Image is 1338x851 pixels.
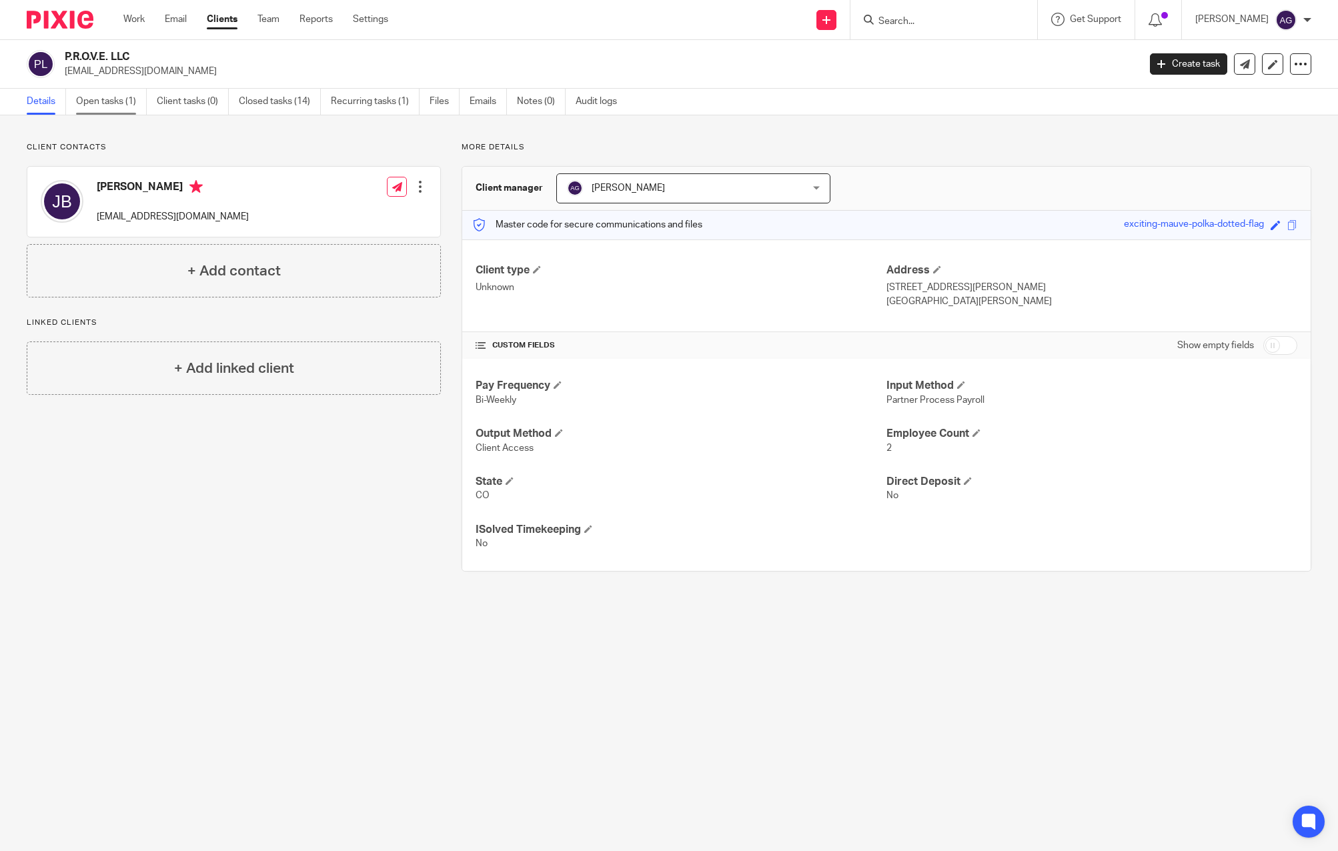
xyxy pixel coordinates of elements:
h4: Address [886,263,1297,277]
a: Open tasks (1) [76,89,147,115]
a: Settings [353,13,388,26]
p: [STREET_ADDRESS][PERSON_NAME] [886,281,1297,294]
span: Partner Process Payroll [886,395,984,405]
h4: Client type [476,263,886,277]
img: svg%3E [1275,9,1297,31]
p: More details [462,142,1311,153]
p: [EMAIL_ADDRESS][DOMAIN_NAME] [97,210,249,223]
a: Work [123,13,145,26]
span: Client Access [476,444,534,453]
h2: P.R.O.V.E. LLC [65,50,917,64]
a: Emails [470,89,507,115]
h4: Output Method [476,427,886,441]
a: Files [430,89,460,115]
p: Linked clients [27,317,441,328]
h4: Employee Count [886,427,1297,441]
p: Unknown [476,281,886,294]
img: svg%3E [41,180,83,223]
a: Details [27,89,66,115]
span: No [476,539,488,548]
span: Get Support [1070,15,1121,24]
h4: [PERSON_NAME] [97,180,249,197]
h4: + Add contact [187,261,281,281]
h3: Client manager [476,181,543,195]
a: Create task [1150,53,1227,75]
a: Recurring tasks (1) [331,89,420,115]
a: Clients [207,13,237,26]
a: Email [165,13,187,26]
img: svg%3E [567,180,583,196]
span: No [886,491,898,500]
h4: CUSTOM FIELDS [476,340,886,351]
p: [GEOGRAPHIC_DATA][PERSON_NAME] [886,295,1297,308]
h4: Pay Frequency [476,379,886,393]
p: Client contacts [27,142,441,153]
span: Bi-Weekly [476,395,516,405]
h4: Input Method [886,379,1297,393]
input: Search [877,16,997,28]
a: Team [257,13,279,26]
a: Notes (0) [517,89,566,115]
a: Closed tasks (14) [239,89,321,115]
img: Pixie [27,11,93,29]
p: Master code for secure communications and files [472,218,702,231]
h4: State [476,475,886,489]
a: Client tasks (0) [157,89,229,115]
p: [PERSON_NAME] [1195,13,1269,26]
span: 2 [886,444,892,453]
img: svg%3E [27,50,55,78]
p: [EMAIL_ADDRESS][DOMAIN_NAME] [65,65,1130,78]
h4: ISolved Timekeeping [476,523,886,537]
label: Show empty fields [1177,339,1254,352]
a: Reports [299,13,333,26]
i: Primary [189,180,203,193]
a: Audit logs [576,89,627,115]
h4: + Add linked client [174,358,294,379]
h4: Direct Deposit [886,475,1297,489]
span: [PERSON_NAME] [592,183,665,193]
div: exciting-mauve-polka-dotted-flag [1124,217,1264,233]
span: CO [476,491,490,500]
